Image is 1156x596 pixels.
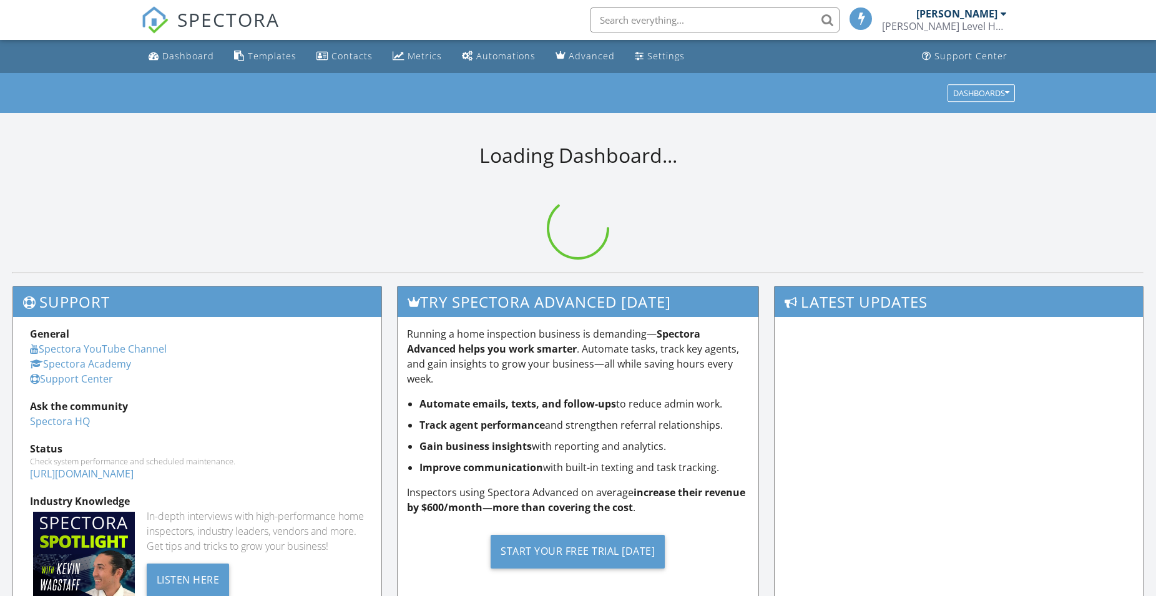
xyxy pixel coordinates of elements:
[457,45,541,68] a: Automations (Basic)
[419,418,749,432] li: and strengthen referral relationships.
[419,418,545,432] strong: Track agent performance
[30,342,167,356] a: Spectora YouTube Channel
[331,50,373,62] div: Contacts
[177,6,280,32] span: SPECTORA
[311,45,378,68] a: Contacts
[398,286,758,317] h3: Try spectora advanced [DATE]
[30,467,134,481] a: [URL][DOMAIN_NAME]
[775,286,1143,317] h3: Latest Updates
[30,357,131,371] a: Spectora Academy
[419,461,543,474] strong: Improve communication
[948,84,1015,102] button: Dashboards
[162,50,214,62] div: Dashboard
[476,50,536,62] div: Automations
[569,50,615,62] div: Advanced
[141,17,280,43] a: SPECTORA
[30,414,90,428] a: Spectora HQ
[917,45,1012,68] a: Support Center
[407,327,700,356] strong: Spectora Advanced helps you work smarter
[419,460,749,475] li: with built-in texting and task tracking.
[407,485,749,515] p: Inspectors using Spectora Advanced on average .
[407,486,745,514] strong: increase their revenue by $600/month—more than covering the cost
[30,327,69,341] strong: General
[30,372,113,386] a: Support Center
[647,50,685,62] div: Settings
[30,494,365,509] div: Industry Knowledge
[248,50,296,62] div: Templates
[407,326,749,386] p: Running a home inspection business is demanding— . Automate tasks, track key agents, and gain ins...
[229,45,301,68] a: Templates
[147,509,365,554] div: In-depth interviews with high-performance home inspectors, industry leaders, vendors and more. Ge...
[141,6,169,34] img: The Best Home Inspection Software - Spectora
[419,396,749,411] li: to reduce admin work.
[419,439,532,453] strong: Gain business insights
[388,45,447,68] a: Metrics
[30,441,365,456] div: Status
[407,525,749,578] a: Start Your Free Trial [DATE]
[13,286,381,317] h3: Support
[147,572,230,586] a: Listen Here
[551,45,620,68] a: Advanced
[419,397,616,411] strong: Automate emails, texts, and follow-ups
[882,20,1007,32] div: Seay Level Home Inspections, LLC
[630,45,690,68] a: Settings
[408,50,442,62] div: Metrics
[30,399,365,414] div: Ask the community
[916,7,997,20] div: [PERSON_NAME]
[934,50,1007,62] div: Support Center
[144,45,219,68] a: Dashboard
[30,456,365,466] div: Check system performance and scheduled maintenance.
[491,535,665,569] div: Start Your Free Trial [DATE]
[953,89,1009,97] div: Dashboards
[419,439,749,454] li: with reporting and analytics.
[590,7,840,32] input: Search everything...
